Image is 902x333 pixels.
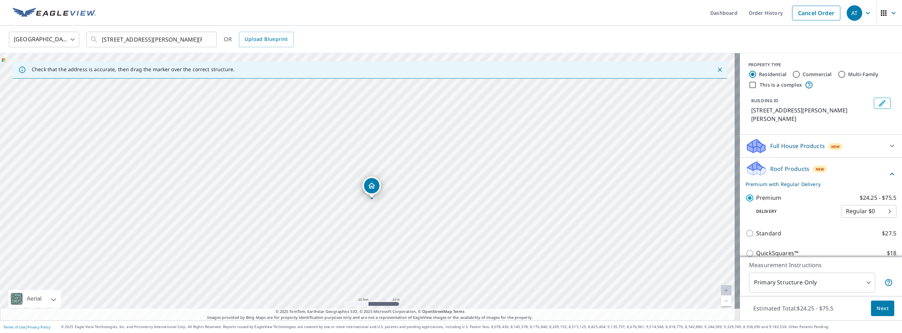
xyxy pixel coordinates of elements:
p: BUILDING ID [751,98,778,104]
p: $24.25 - $75.5 [860,193,896,202]
label: Commercial [803,71,832,78]
span: Next [877,304,889,313]
div: Regular $0 [841,202,896,221]
p: Full House Products [770,142,825,150]
p: Check that the address is accurate, then drag the marker over the correct structure. [32,66,235,73]
div: AT [847,5,862,21]
p: Roof Products [770,165,809,173]
p: Standard [756,229,781,238]
p: Delivery [746,208,841,215]
a: OpenStreetMap [422,309,452,314]
p: Premium [756,193,781,202]
p: | [4,325,50,329]
p: Premium with Regular Delivery [746,180,888,188]
span: © 2025 TomTom, Earthstar Geographics SIO, © 2025 Microsoft Corporation, © [276,309,465,315]
div: Aerial [8,290,61,308]
p: $18 [887,249,896,258]
div: [GEOGRAPHIC_DATA] [9,30,79,49]
a: Terms [453,309,465,314]
p: QuickSquares™ [756,249,798,258]
label: This is a complex [760,81,802,88]
a: Cancel Order [792,6,840,20]
img: EV Logo [13,8,96,18]
div: Primary Structure Only [749,273,875,292]
label: Multi-Family [848,71,879,78]
span: New [816,166,824,172]
div: PROPERTY TYPE [748,62,894,68]
p: $27.5 [882,229,896,238]
button: Close [715,65,724,74]
p: [STREET_ADDRESS][PERSON_NAME][PERSON_NAME] [751,106,871,123]
p: Measurement Instructions [749,261,893,269]
div: OR [224,32,294,47]
p: Estimated Total: $24.25 - $75.5 [748,301,839,316]
a: Current Level 20, Zoom In Disabled [721,285,731,296]
button: Next [871,301,894,316]
div: Full House ProductsNew [746,137,896,154]
button: Edit building 1 [874,98,891,109]
div: Aerial [25,290,44,308]
span: Your report will include only the primary structure on the property. For example, a detached gara... [884,278,893,287]
div: Roof ProductsNewPremium with Regular Delivery [746,160,896,188]
span: Upload Blueprint [245,35,288,44]
label: Residential [759,71,786,78]
span: New [831,144,840,149]
a: Privacy Policy [27,325,50,329]
div: Dropped pin, building 1, Residential property, 1006 Johnson Ave Dennison, OH 44621 [363,177,381,198]
input: Search by address or latitude-longitude [102,30,202,49]
a: Current Level 20, Zoom Out [721,296,731,306]
a: Terms of Use [4,325,25,329]
p: © 2025 Eagle View Technologies, Inc. and Pictometry International Corp. All Rights Reserved. Repo... [61,324,898,329]
a: Upload Blueprint [239,32,293,47]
